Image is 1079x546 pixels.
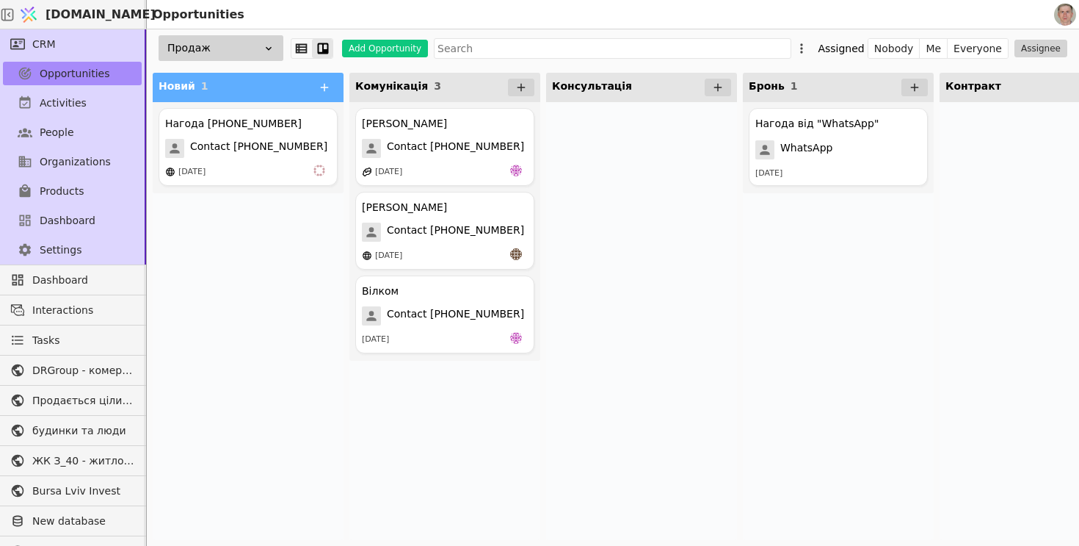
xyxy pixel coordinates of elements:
[755,168,782,180] div: [DATE]
[749,108,928,186] div: Нагода від "WhatsApp"WhatsApp[DATE]
[355,192,534,270] div: [PERSON_NAME]Contact [PHONE_NUMBER][DATE]an
[387,139,524,158] span: Contact [PHONE_NUMBER]
[40,66,110,82] span: Opportunities
[920,38,948,59] button: Me
[32,37,56,52] span: CRM
[3,209,142,232] a: Dashboard
[510,248,522,260] img: an
[342,40,428,57] button: Add Opportunity
[362,200,447,215] div: [PERSON_NAME]
[362,284,399,299] div: Вілком
[3,268,142,292] a: Dashboard
[375,166,402,179] div: [DATE]
[3,179,142,203] a: Products
[818,38,864,59] div: Assigned
[3,150,142,173] a: Organizations
[40,96,87,111] span: Activities
[40,154,111,170] span: Organizations
[3,419,142,442] a: будинки та люди
[32,484,134,499] span: Bursa Lviv Invest
[1054,4,1076,26] img: 1560949290925-CROPPED-IMG_0201-2-.jpg
[32,273,134,288] span: Dashboard
[3,328,142,352] a: Tasks
[1014,40,1067,57] button: Assignee
[201,80,208,92] span: 1
[313,165,325,176] img: vi
[159,35,283,61] div: Продаж
[165,116,302,132] div: Нагода [PHONE_NUMBER]
[32,333,60,348] span: Tasks
[510,165,522,176] img: de
[32,363,134,378] span: DRGroup - комерційна нерухоомість
[18,1,40,29] img: Logo
[780,140,832,159] span: WhatsApp
[387,306,524,326] span: Contact [PHONE_NUMBER]
[159,80,195,92] span: Новий
[434,38,791,59] input: Search
[3,298,142,322] a: Interactions
[190,139,327,158] span: Contact [PHONE_NUMBER]
[3,359,142,382] a: DRGroup - комерційна нерухоомість
[3,121,142,144] a: People
[552,80,632,92] span: Консультація
[355,276,534,353] div: ВілкомContact [PHONE_NUMBER][DATE]de
[434,80,441,92] span: 3
[3,32,142,56] a: CRM
[32,423,134,439] span: будинки та люди
[3,91,142,115] a: Activities
[948,38,1008,59] button: Everyone
[3,449,142,473] a: ЖК З_40 - житлова та комерційна нерухомість класу Преміум
[945,80,1001,92] span: Контракт
[387,223,524,242] span: Contact [PHONE_NUMBER]
[362,167,372,177] img: affiliate-program.svg
[147,6,244,24] h2: Opportunities
[362,116,447,132] div: [PERSON_NAME]
[178,166,206,179] div: [DATE]
[40,243,81,258] span: Settings
[755,116,879,132] div: Нагода від "WhatsApp"
[46,6,156,24] span: [DOMAIN_NAME]
[3,238,142,262] a: Settings
[32,393,134,409] span: Продається цілий будинок [PERSON_NAME] нерухомість
[362,334,389,346] div: [DATE]
[355,108,534,186] div: [PERSON_NAME]Contact [PHONE_NUMBER][DATE]de
[15,1,147,29] a: [DOMAIN_NAME]
[355,80,428,92] span: Комунікація
[40,184,84,199] span: Products
[32,514,134,529] span: New database
[32,453,134,469] span: ЖК З_40 - житлова та комерційна нерухомість класу Преміум
[40,125,74,140] span: People
[3,62,142,85] a: Opportunities
[3,509,142,533] a: New database
[3,389,142,412] a: Продається цілий будинок [PERSON_NAME] нерухомість
[40,213,95,229] span: Dashboard
[375,250,402,262] div: [DATE]
[791,80,798,92] span: 1
[32,303,134,318] span: Interactions
[159,108,338,186] div: Нагода [PHONE_NUMBER]Contact [PHONE_NUMBER][DATE]vi
[510,332,522,344] img: de
[749,80,785,92] span: Бронь
[362,251,372,261] img: online-store.svg
[165,167,175,177] img: online-store.svg
[3,479,142,503] a: Bursa Lviv Invest
[868,38,920,59] button: Nobody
